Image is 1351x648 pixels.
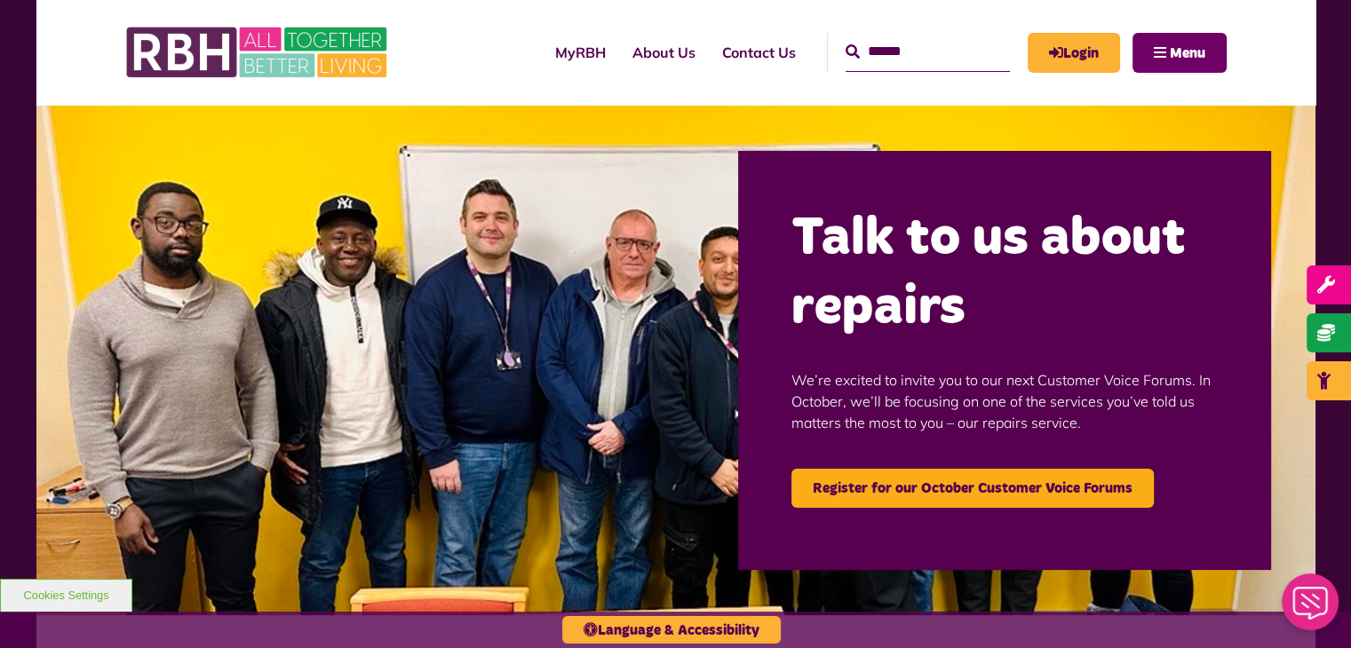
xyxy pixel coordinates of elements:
[1132,33,1227,73] button: Navigation
[1028,33,1120,73] a: MyRBH
[125,18,392,87] img: RBH
[846,33,1010,71] input: Search
[791,343,1218,460] p: We’re excited to invite you to our next Customer Voice Forums. In October, we’ll be focusing on o...
[709,28,809,76] a: Contact Us
[542,28,619,76] a: MyRBH
[36,105,1315,615] img: Group photo of customers and colleagues at the Lighthouse Project
[791,204,1218,343] h2: Talk to us about repairs
[562,616,781,644] button: Language & Accessibility
[1170,46,1205,60] span: Menu
[791,469,1154,508] a: Register for our October Customer Voice Forums - open in a new tab
[619,28,709,76] a: About Us
[1271,568,1351,648] iframe: Netcall Web Assistant for live chat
